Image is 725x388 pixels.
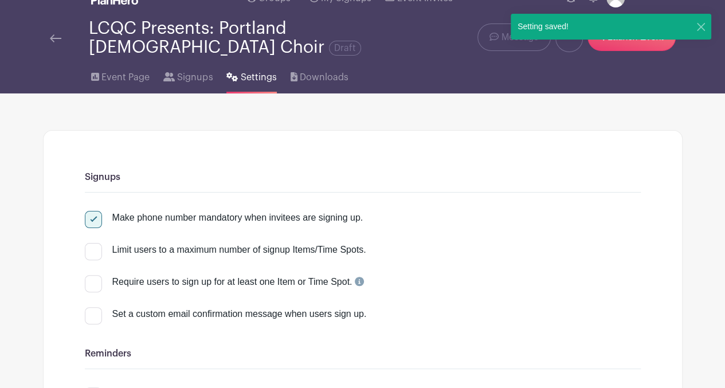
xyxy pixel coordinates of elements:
[291,57,348,93] a: Downloads
[85,348,641,359] h6: Reminders
[112,275,364,289] div: Require users to sign up for at least one Item or Time Spot.
[177,70,213,84] span: Signups
[89,19,400,57] div: LCQC Presents: Portland [DEMOGRAPHIC_DATA] Choir
[91,57,150,93] a: Event Page
[163,57,213,93] a: Signups
[101,70,150,84] span: Event Page
[226,57,276,93] a: Settings
[112,307,641,321] div: Set a custom email confirmation message when users sign up.
[85,172,641,183] h6: Signups
[112,243,366,257] div: Limit users to a maximum number of signup Items/Time Spots.
[511,14,575,40] div: Setting saved!
[241,70,277,84] span: Settings
[329,41,361,56] span: Draft
[300,70,348,84] span: Downloads
[477,23,550,51] a: Message
[50,34,61,42] img: back-arrow-29a5d9b10d5bd6ae65dc969a981735edf675c4d7a1fe02e03b50dbd4ba3cdb55.svg
[695,21,707,33] button: Close
[112,211,363,225] div: Make phone number mandatory when invitees are signing up.
[501,30,539,44] span: Message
